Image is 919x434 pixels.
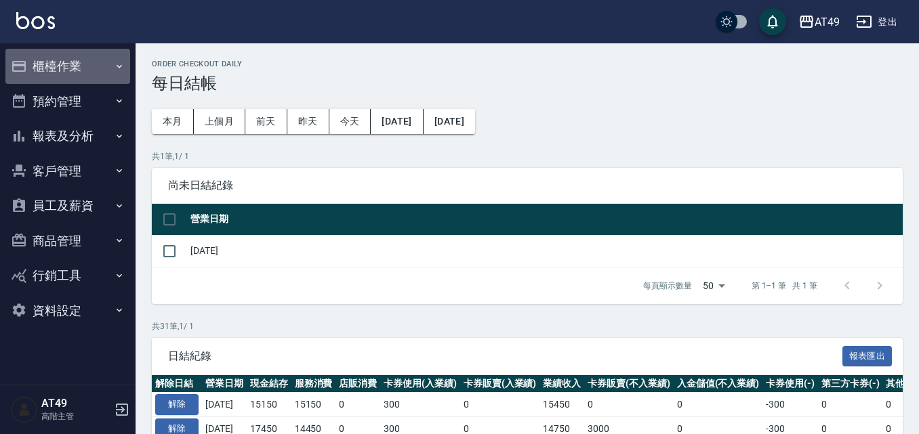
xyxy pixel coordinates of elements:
[152,150,903,162] p: 共 1 筆, 1 / 1
[674,393,763,417] td: 0
[674,375,763,393] th: 入金儲值(不入業績)
[371,109,423,134] button: [DATE]
[380,393,460,417] td: 300
[11,396,38,423] img: Person
[5,258,130,293] button: 行銷工具
[5,49,130,84] button: 櫃檯作業
[759,8,786,35] button: save
[335,393,380,417] td: 0
[584,375,674,393] th: 卡券販賣(不入業績)
[202,393,247,417] td: [DATE]
[752,280,817,292] p: 第 1–1 筆 共 1 筆
[380,375,460,393] th: 卡券使用(入業績)
[155,394,199,415] button: 解除
[247,393,291,417] td: 15150
[41,397,110,410] h5: AT49
[842,346,893,367] button: 報表匯出
[424,109,475,134] button: [DATE]
[16,12,55,29] img: Logo
[818,393,883,417] td: 0
[697,267,730,304] div: 50
[152,320,903,332] p: 共 31 筆, 1 / 1
[762,393,818,417] td: -300
[539,393,584,417] td: 15450
[539,375,584,393] th: 業績收入
[842,349,893,362] a: 報表匯出
[584,393,674,417] td: 0
[152,60,903,68] h2: Order checkout daily
[5,293,130,328] button: 資料設定
[194,109,245,134] button: 上個月
[41,410,110,422] p: 高階主管
[335,375,380,393] th: 店販消費
[245,109,287,134] button: 前天
[247,375,291,393] th: 現金結存
[5,84,130,119] button: 預約管理
[643,280,692,292] p: 每頁顯示數量
[187,235,903,267] td: [DATE]
[202,375,247,393] th: 營業日期
[187,204,903,236] th: 營業日期
[152,109,194,134] button: 本月
[5,188,130,223] button: 員工及薪資
[5,154,130,189] button: 客戶管理
[5,118,130,154] button: 報表及分析
[152,375,202,393] th: 解除日結
[168,349,842,363] span: 日結紀錄
[851,9,903,35] button: 登出
[460,375,540,393] th: 卡券販賣(入業績)
[460,393,540,417] td: 0
[793,8,845,36] button: AT49
[287,109,329,134] button: 昨天
[291,375,336,393] th: 服務消費
[818,375,883,393] th: 第三方卡券(-)
[762,375,818,393] th: 卡券使用(-)
[152,74,903,93] h3: 每日結帳
[329,109,371,134] button: 今天
[291,393,336,417] td: 15150
[5,223,130,259] button: 商品管理
[815,14,840,30] div: AT49
[168,179,886,192] span: 尚未日結紀錄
